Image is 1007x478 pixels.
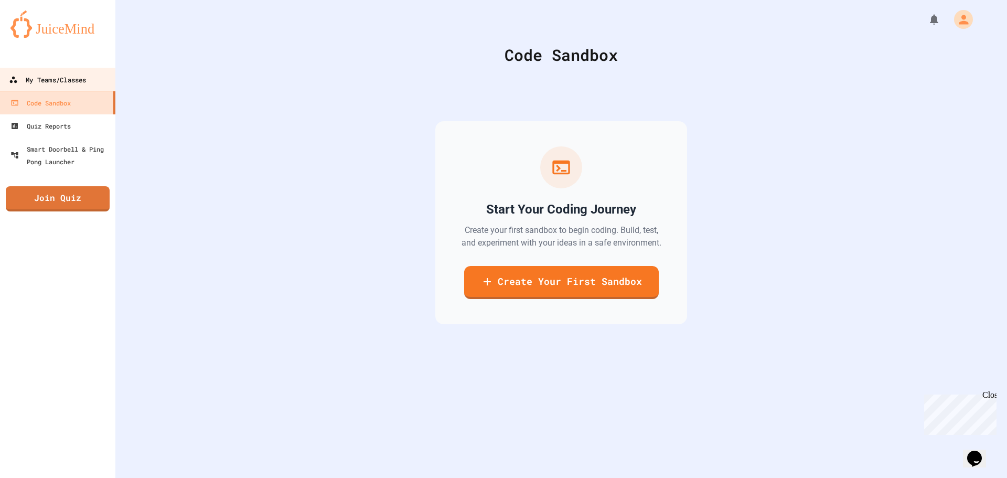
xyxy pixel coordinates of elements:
a: Create Your First Sandbox [464,266,659,299]
a: Join Quiz [6,186,110,211]
div: Chat with us now!Close [4,4,72,67]
iframe: chat widget [920,390,997,435]
div: Code Sandbox [142,43,981,67]
div: My Account [943,7,976,31]
iframe: chat widget [963,436,997,468]
div: My Teams/Classes [9,73,86,87]
div: Quiz Reports [10,120,71,132]
div: My Notifications [908,10,943,28]
div: Code Sandbox [10,97,71,109]
img: logo-orange.svg [10,10,105,38]
div: Smart Doorbell & Ping Pong Launcher [10,143,111,168]
h2: Start Your Coding Journey [486,201,636,218]
p: Create your first sandbox to begin coding. Build, test, and experiment with your ideas in a safe ... [460,224,662,249]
